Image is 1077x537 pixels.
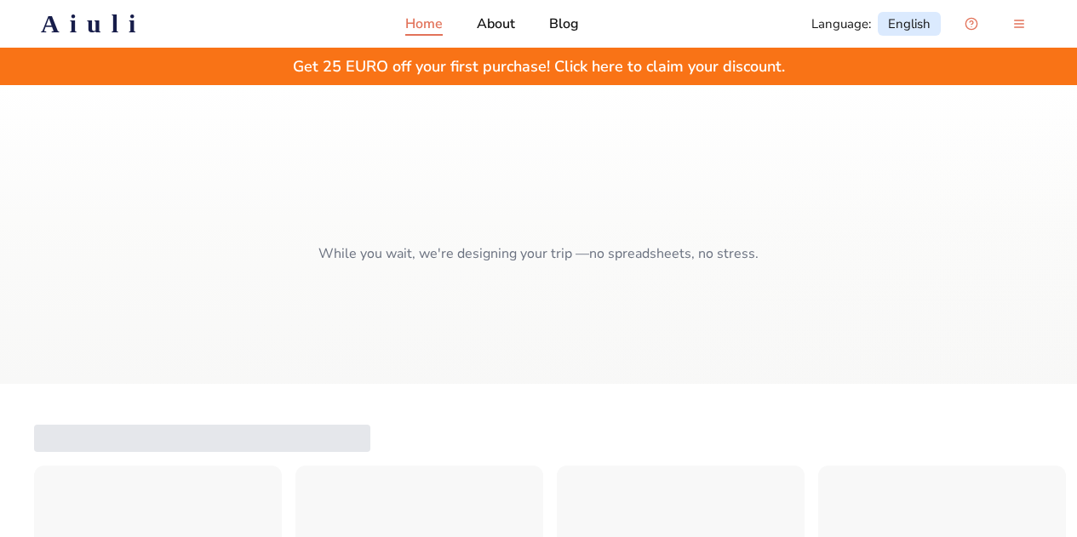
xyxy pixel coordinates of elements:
a: Aiuli [14,9,173,39]
a: Blog [549,14,579,34]
a: About [477,14,515,34]
a: English [878,12,941,36]
h2: Aiuli [41,9,146,39]
span: While you wait, we're designing your trip —no spreadsheets, no stress. [318,243,759,264]
a: Home [405,14,443,34]
button: menu-button [1002,7,1036,41]
button: Open support chat [954,7,988,41]
span: Language : [811,15,871,32]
